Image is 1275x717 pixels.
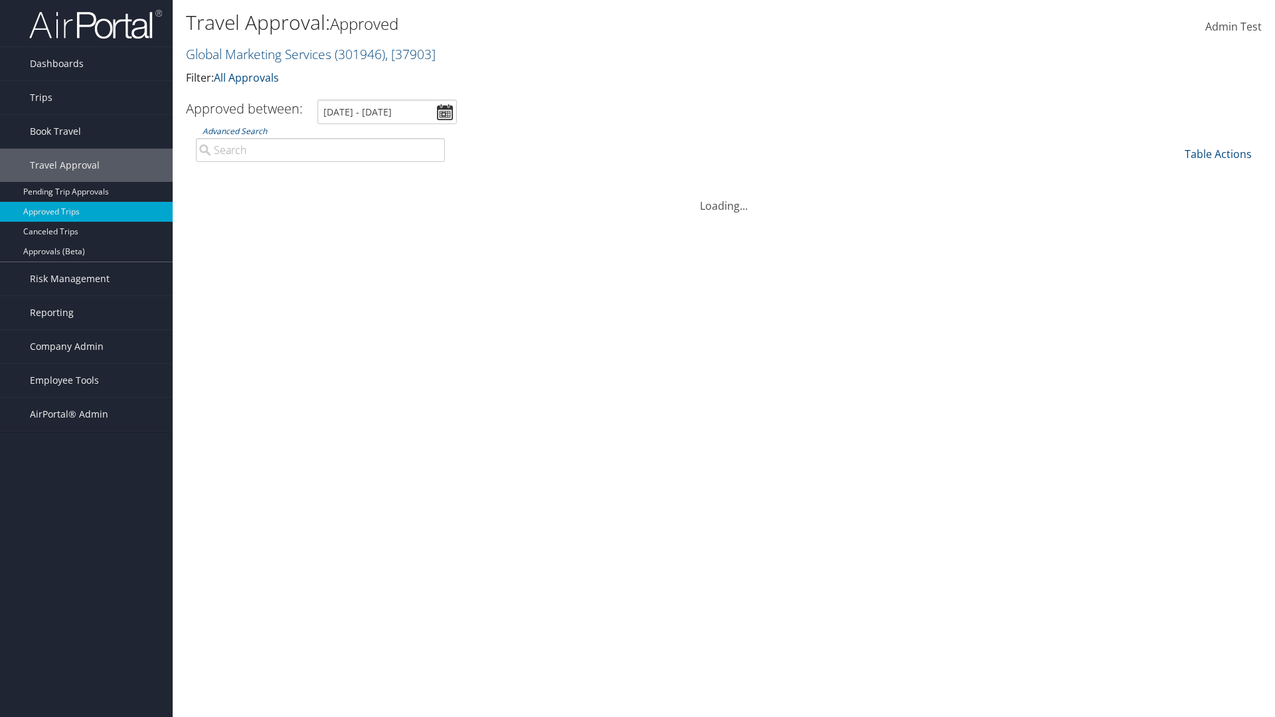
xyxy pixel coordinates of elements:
[30,330,104,363] span: Company Admin
[30,115,81,148] span: Book Travel
[30,47,84,80] span: Dashboards
[330,13,398,35] small: Approved
[30,262,110,295] span: Risk Management
[30,296,74,329] span: Reporting
[335,45,385,63] span: ( 301946 )
[30,149,100,182] span: Travel Approval
[30,364,99,397] span: Employee Tools
[1185,147,1252,161] a: Table Actions
[317,100,457,124] input: [DATE] - [DATE]
[30,81,52,114] span: Trips
[186,45,436,63] a: Global Marketing Services
[186,9,903,37] h1: Travel Approval:
[1205,19,1262,34] span: Admin Test
[186,100,303,118] h3: Approved between:
[214,70,279,85] a: All Approvals
[203,125,267,137] a: Advanced Search
[385,45,436,63] span: , [ 37903 ]
[1205,7,1262,48] a: Admin Test
[186,182,1262,214] div: Loading...
[196,138,445,162] input: Advanced Search
[29,9,162,40] img: airportal-logo.png
[186,70,903,87] p: Filter:
[30,398,108,431] span: AirPortal® Admin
